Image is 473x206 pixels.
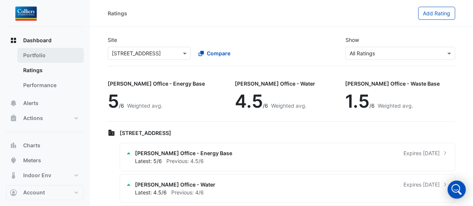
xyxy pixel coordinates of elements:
[166,158,204,164] span: Previous: 4.5/6
[207,49,230,57] span: Compare
[6,33,84,48] button: Dashboard
[263,102,268,109] span: /6
[423,10,450,16] span: Add Rating
[23,99,39,107] span: Alerts
[6,183,84,198] button: Reports
[23,172,51,179] span: Indoor Env
[9,6,43,21] img: Company Logo
[369,102,375,109] span: /6
[135,149,232,157] span: [PERSON_NAME] Office - Energy Base
[108,90,119,112] span: 5
[418,7,455,20] button: Add Rating
[135,158,162,164] span: Latest: 5/6
[6,138,84,153] button: Charts
[135,189,167,196] span: Latest: 4.5/6
[271,102,307,109] span: Weighted avg.
[10,172,17,179] app-icon: Indoor Env
[6,185,84,200] button: Account
[10,37,17,44] app-icon: Dashboard
[6,96,84,111] button: Alerts
[345,36,359,44] label: Show
[23,157,41,164] span: Meters
[171,189,204,196] span: Previous: 4/6
[10,157,17,164] app-icon: Meters
[6,48,84,96] div: Dashboard
[120,130,171,136] span: [STREET_ADDRESS]
[23,37,52,44] span: Dashboard
[108,36,117,44] label: Site
[135,181,215,188] span: [PERSON_NAME] Office - Water
[345,90,369,112] span: 1.5
[403,181,440,188] span: Expires [DATE]
[6,111,84,126] button: Actions
[235,90,263,112] span: 4.5
[23,142,40,149] span: Charts
[108,80,205,87] div: [PERSON_NAME] Office - Energy Base
[194,47,235,60] button: Compare
[345,80,440,87] div: [PERSON_NAME] Office - Waste Base
[235,80,315,87] div: [PERSON_NAME] Office - Water
[6,168,84,183] button: Indoor Env
[127,102,163,109] span: Weighted avg.
[10,142,17,149] app-icon: Charts
[23,189,45,196] span: Account
[10,114,17,122] app-icon: Actions
[119,102,124,109] span: /6
[6,153,84,168] button: Meters
[108,9,127,17] div: Ratings
[17,78,84,93] a: Performance
[403,149,440,157] span: Expires [DATE]
[378,102,413,109] span: Weighted avg.
[10,99,17,107] app-icon: Alerts
[23,114,43,122] span: Actions
[448,181,466,199] div: Open Intercom Messenger
[17,63,84,78] a: Ratings
[17,48,84,63] a: Portfolio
